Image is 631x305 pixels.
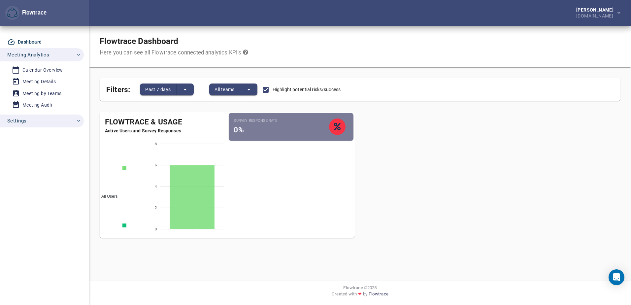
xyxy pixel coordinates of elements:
[100,127,227,134] span: Active Users and Survey Responses
[22,78,56,86] div: Meeting Details
[155,206,157,210] tspan: 2
[155,185,157,188] tspan: 4
[155,227,157,231] tspan: 0
[234,118,329,123] small: Survey Response Rate
[209,84,257,95] div: split button
[357,291,363,297] span: ❤
[96,194,117,199] span: All Users
[140,84,193,95] div: split button
[7,117,26,125] span: Settings
[100,117,227,128] div: Flowtrace & Usage
[215,85,235,93] span: All teams
[140,84,176,95] button: Past 7 days
[106,81,130,95] span: Filters:
[609,269,624,285] div: Open Intercom Messenger
[234,125,244,134] span: 0%
[145,85,171,93] span: Past 7 days
[363,291,367,300] span: by
[566,6,626,20] button: [PERSON_NAME][DOMAIN_NAME]
[22,101,52,109] div: Meeting Audit
[7,8,17,18] img: Flowtrace
[7,51,49,59] span: Meeting Analytics
[22,66,63,74] div: Calendar Overview
[5,6,47,20] div: Flowtrace
[100,49,248,57] div: Here you can see all Flowtrace connected analytics KPI's
[94,291,626,300] div: Created with
[155,163,157,167] tspan: 6
[155,142,157,146] tspan: 8
[19,9,47,17] div: Flowtrace
[22,89,61,98] div: Meeting by Teams
[343,285,377,291] span: Flowtrace © 2025
[273,86,341,93] span: Highlight potential risks/success
[369,291,388,300] a: Flowtrace
[576,12,616,18] div: [DOMAIN_NAME]
[18,38,42,46] div: Dashboard
[209,84,240,95] button: All teams
[100,36,248,46] h1: Flowtrace Dashboard
[5,6,19,20] button: Flowtrace
[576,8,616,12] div: [PERSON_NAME]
